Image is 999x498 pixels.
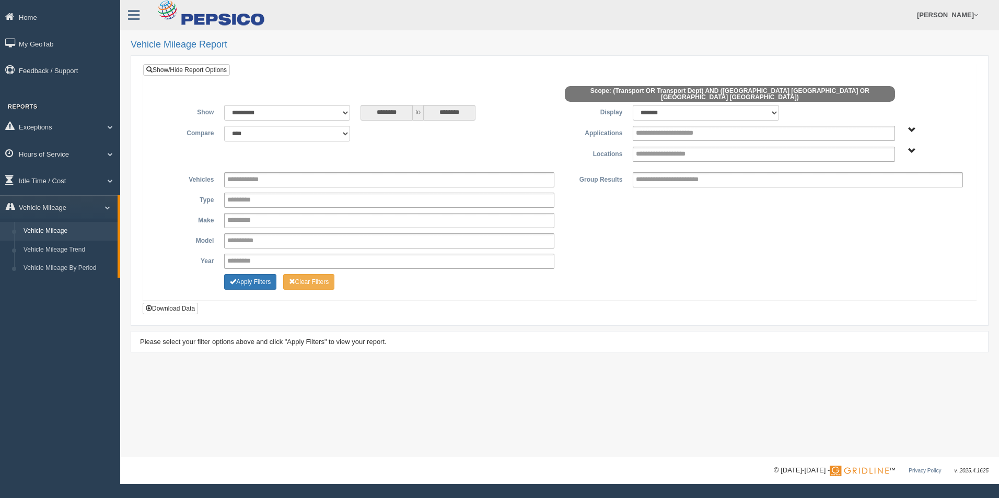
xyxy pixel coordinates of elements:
[151,233,219,246] label: Model
[560,147,628,159] label: Locations
[143,303,198,314] button: Download Data
[774,465,989,476] div: © [DATE]-[DATE] - ™
[19,259,118,278] a: Vehicle Mileage By Period
[131,40,989,50] h2: Vehicle Mileage Report
[19,241,118,259] a: Vehicle Mileage Trend
[143,64,230,76] a: Show/Hide Report Options
[560,105,628,117] label: Display
[151,254,219,266] label: Year
[283,274,335,290] button: Change Filter Options
[151,172,219,185] label: Vehicles
[565,86,895,102] span: Scope: (Transport OR Transport Dept) AND ([GEOGRAPHIC_DATA] [GEOGRAPHIC_DATA] OR [GEOGRAPHIC_DATA...
[560,126,628,138] label: Applications
[151,213,219,226] label: Make
[151,193,219,205] label: Type
[955,468,989,473] span: v. 2025.4.1625
[413,105,423,121] span: to
[151,126,219,138] label: Compare
[560,172,628,185] label: Group Results
[909,468,941,473] a: Privacy Policy
[830,466,889,476] img: Gridline
[151,105,219,117] label: Show
[19,222,118,241] a: Vehicle Mileage
[140,338,387,346] span: Please select your filter options above and click "Apply Filters" to view your report.
[224,274,276,290] button: Change Filter Options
